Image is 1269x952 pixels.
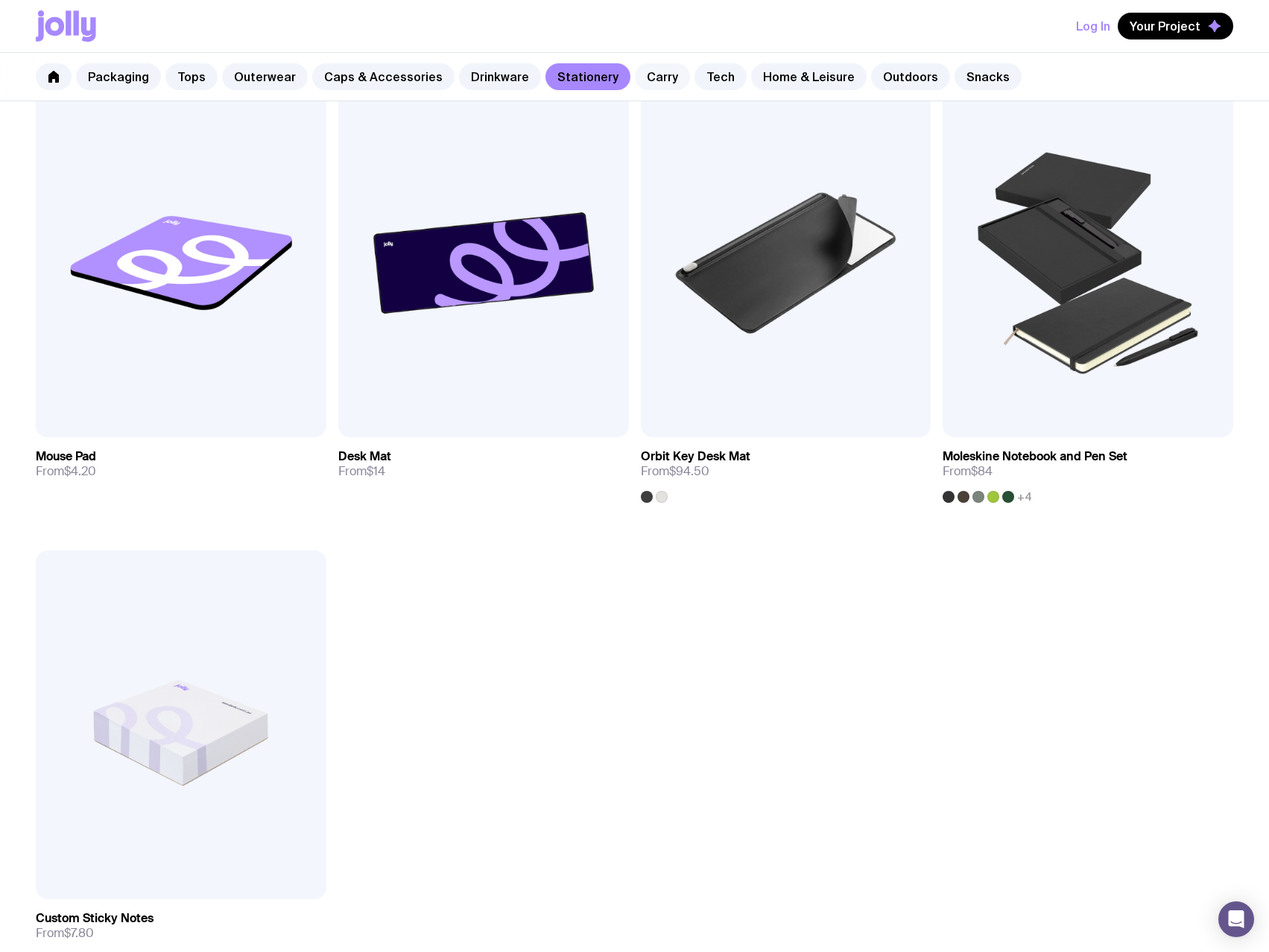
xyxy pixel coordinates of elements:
span: From [36,464,96,479]
span: From [338,464,385,479]
a: Orbit Key Desk MatFrom$94.50 [641,437,931,503]
a: Desk MatFrom$14 [338,437,629,491]
span: From [641,464,709,479]
h3: Desk Mat [338,449,391,464]
h3: Moleskine Notebook and Pen Set [943,449,1127,464]
span: $14 [367,463,385,479]
h3: Custom Sticky Notes [36,911,154,926]
span: Your Project [1130,19,1200,34]
span: From [36,926,94,941]
span: $4.20 [64,463,96,479]
span: +4 [1017,491,1032,503]
a: Drinkware [459,63,541,90]
a: Moleskine Notebook and Pen SetFrom$84+4 [943,437,1233,503]
a: Snacks [955,63,1022,90]
a: Caps & Accessories [312,63,455,90]
button: Your Project [1118,13,1233,39]
a: Tops [165,63,218,90]
a: Tech [694,63,747,90]
a: Outerwear [222,63,308,90]
a: Carry [635,63,690,90]
a: Outdoors [871,63,950,90]
h3: Mouse Pad [36,449,96,464]
a: Home & Leisure [751,63,867,90]
div: Open Intercom Messenger [1218,901,1254,937]
h3: Orbit Key Desk Mat [641,449,750,464]
button: Log In [1076,13,1110,39]
a: Mouse PadFrom$4.20 [36,437,326,491]
span: $94.50 [669,463,709,479]
span: $7.80 [64,925,94,941]
span: From [943,464,993,479]
span: $84 [971,463,993,479]
a: Packaging [76,63,161,90]
a: Stationery [545,63,630,90]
